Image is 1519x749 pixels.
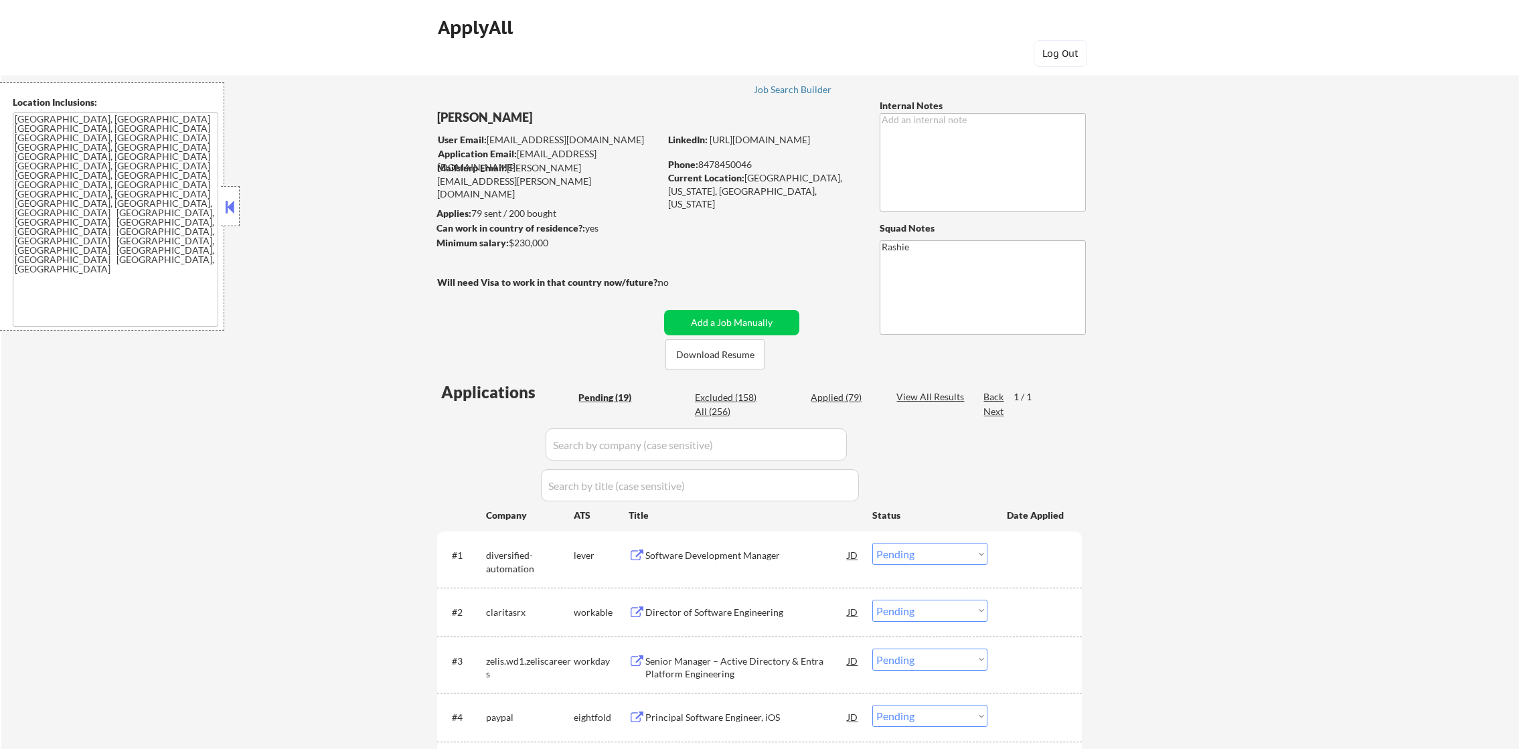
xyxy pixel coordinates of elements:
div: Applied (79) [811,391,878,404]
div: Title [629,509,860,522]
div: Date Applied [1007,509,1066,522]
div: Job Search Builder [754,85,832,94]
div: zelis.wd1.zeliscareers [486,655,574,681]
div: [PERSON_NAME] [437,109,712,126]
div: #3 [452,655,475,668]
div: ATS [574,509,629,522]
strong: User Email: [438,134,487,145]
strong: Application Email: [438,148,517,159]
div: paypal [486,711,574,724]
strong: Applies: [436,207,471,219]
div: 8478450046 [668,158,858,171]
div: no [658,276,696,289]
div: JD [846,600,860,624]
button: Download Resume [665,339,765,369]
div: yes [436,222,655,235]
div: Applications [441,384,574,400]
div: Principal Software Engineer, iOS [645,711,848,724]
input: Search by company (case sensitive) [546,428,847,461]
div: Pending (19) [578,391,645,404]
div: JD [846,649,860,673]
div: [PERSON_NAME][EMAIL_ADDRESS][PERSON_NAME][DOMAIN_NAME] [437,161,659,201]
div: [GEOGRAPHIC_DATA], [US_STATE], [GEOGRAPHIC_DATA], [US_STATE] [668,171,858,211]
strong: Mailslurp Email: [437,162,507,173]
div: diversified-automation [486,549,574,575]
strong: Will need Visa to work in that country now/future?: [437,276,660,288]
div: eightfold [574,711,629,724]
div: [EMAIL_ADDRESS][DOMAIN_NAME] [438,133,659,147]
div: [EMAIL_ADDRESS][DOMAIN_NAME] [438,147,659,173]
div: #1 [452,549,475,562]
div: workday [574,655,629,668]
div: workable [574,606,629,619]
div: #4 [452,711,475,724]
button: Add a Job Manually [664,310,799,335]
strong: LinkedIn: [668,134,708,145]
a: Job Search Builder [754,84,832,98]
div: 1 / 1 [1014,390,1044,404]
a: [URL][DOMAIN_NAME] [710,134,810,145]
strong: Minimum salary: [436,237,509,248]
div: $230,000 [436,236,659,250]
div: JD [846,543,860,567]
div: #2 [452,606,475,619]
div: Excluded (158) [695,391,762,404]
div: Company [486,509,574,522]
div: Next [983,405,1005,418]
div: JD [846,705,860,729]
div: lever [574,549,629,562]
div: Back [983,390,1005,404]
div: Senior Manager – Active Directory & Entra Platform Engineering [645,655,848,681]
div: Director of Software Engineering [645,606,848,619]
input: Search by title (case sensitive) [541,469,859,501]
strong: Can work in country of residence?: [436,222,585,234]
div: View All Results [896,390,968,404]
div: All (256) [695,405,762,418]
strong: Current Location: [668,172,744,183]
div: claritasrx [486,606,574,619]
div: Software Development Manager [645,549,848,562]
div: Status [872,503,987,527]
div: Internal Notes [880,99,1086,112]
strong: Phone: [668,159,698,170]
div: ApplyAll [438,16,517,39]
button: Log Out [1034,40,1087,67]
div: 79 sent / 200 bought [436,207,659,220]
div: Location Inclusions: [13,96,219,109]
div: Squad Notes [880,222,1086,235]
